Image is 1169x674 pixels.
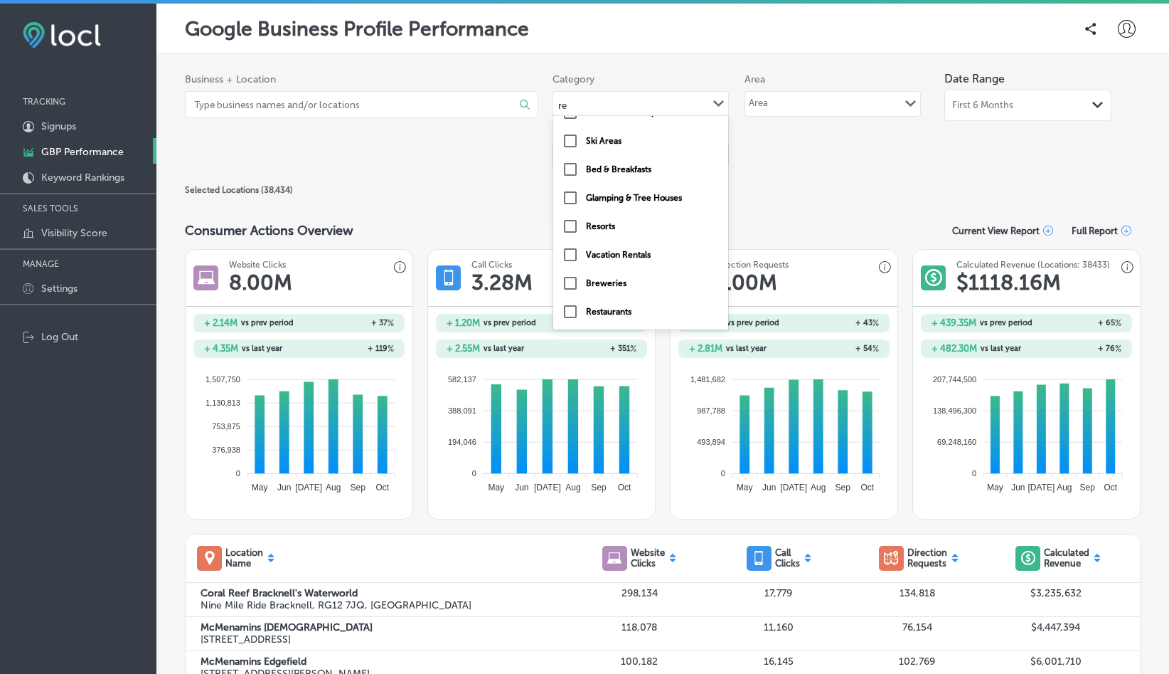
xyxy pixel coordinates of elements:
span: Current View Report [952,226,1040,236]
p: Website Clicks [631,547,665,569]
label: Coral Reef Bracknell's Waterworld [201,587,570,599]
h2: + 54 [784,344,879,354]
span: Full Report [1072,226,1118,236]
tspan: 493,894 [697,438,725,446]
tspan: Jun [277,483,291,493]
h3: Call Clicks [471,260,512,270]
h2: + 4.35M [204,343,238,354]
tspan: 207,744,500 [933,374,976,383]
tspan: May [987,483,1003,493]
tspan: Aug [326,483,341,493]
tspan: 0 [472,469,476,478]
p: 298,134 [570,587,709,599]
label: Ski Areas [586,136,621,146]
label: McMenamins Edgefield [201,655,570,668]
h2: + 37 [299,318,394,328]
span: % [630,344,636,354]
span: vs prev period [241,319,294,327]
tspan: Jun [1011,483,1025,493]
tspan: [DATE] [1028,483,1055,493]
h2: + 439.35M [932,317,976,328]
tspan: 0 [721,469,725,478]
span: % [1115,318,1121,328]
h2: + 2.81M [689,343,722,354]
tspan: 376,938 [212,446,240,454]
span: vs last year [242,344,282,352]
h2: + 65 [1036,318,1121,328]
p: 11,160 [709,621,848,633]
span: vs prev period [727,319,779,327]
tspan: 138,496,300 [933,406,976,415]
input: Type business names and/or locations [193,92,490,117]
tspan: 1,507,750 [205,374,240,383]
span: vs last year [981,344,1021,352]
p: Signups [41,120,76,132]
tspan: 0 [236,469,240,478]
p: 134,818 [848,587,986,599]
tspan: 987,788 [697,406,725,415]
p: [STREET_ADDRESS] [201,633,570,646]
tspan: 388,091 [448,406,476,415]
p: 17,779 [709,587,848,599]
span: Business + Location [185,73,538,85]
label: Resorts [586,221,615,231]
p: Direction Requests [907,547,947,569]
tspan: May [737,483,753,493]
label: Bed & Breakfasts [586,164,651,174]
h2: + 2.55M [447,343,480,354]
span: vs prev period [980,319,1032,327]
tspan: 194,046 [448,438,476,446]
img: fda3e92497d09a02dc62c9cd864e3231.png [23,22,101,48]
span: First 6 Months [952,100,1013,111]
p: Calculated Revenue [1044,547,1089,569]
tspan: 1,481,682 [690,374,725,383]
p: $6,001,710 [986,655,1125,668]
tspan: [DATE] [534,483,561,493]
h3: Website Clicks [229,260,286,270]
label: Breweries [586,278,626,288]
tspan: [DATE] [781,483,808,493]
tspan: Jun [515,483,528,493]
p: GBP Performance [41,146,124,158]
tspan: 0 [972,469,976,478]
tspan: May [252,483,268,493]
p: Nine Mile Ride Bracknell, RG12 7JQ, [GEOGRAPHIC_DATA] [201,599,570,611]
span: vs prev period [484,319,536,327]
p: Visibility Score [41,227,107,239]
h1: $ 1118.16M [956,270,1061,295]
tspan: Oct [618,483,631,493]
p: 118,078 [570,621,709,633]
p: $3,235,632 [986,587,1125,599]
label: Vacation Rentals [586,250,651,260]
label: Restaurants [586,307,631,317]
tspan: Sep [836,483,851,493]
p: 76,154 [848,621,986,633]
p: Location Name [225,547,263,569]
p: Log Out [41,331,78,343]
h2: + 2.14M [204,317,237,328]
tspan: Aug [811,483,826,493]
tspan: 582,137 [448,374,476,383]
span: % [872,344,879,354]
p: Keyword Rankings [41,172,124,184]
h2: + 482.30M [932,343,977,354]
p: $4,447,394 [986,621,1125,633]
p: Google Business Profile Performance [185,17,529,41]
tspan: 1,130,813 [205,399,240,407]
tspan: Aug [565,483,580,493]
span: % [1115,344,1121,354]
span: % [388,344,394,354]
h3: Calculated Revenue (Locations: 38433) [956,260,1110,270]
tspan: 753,875 [212,422,240,431]
p: Settings [41,283,78,295]
tspan: Oct [861,483,875,493]
label: District [553,124,729,136]
h2: + 57 [542,318,636,328]
span: % [388,318,394,328]
h2: + 119 [299,344,394,354]
h2: + 351 [542,344,636,354]
tspan: May [489,483,505,493]
tspan: Aug [1057,483,1072,493]
h1: 8.00M [714,270,777,295]
h2: + 43 [784,318,879,328]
